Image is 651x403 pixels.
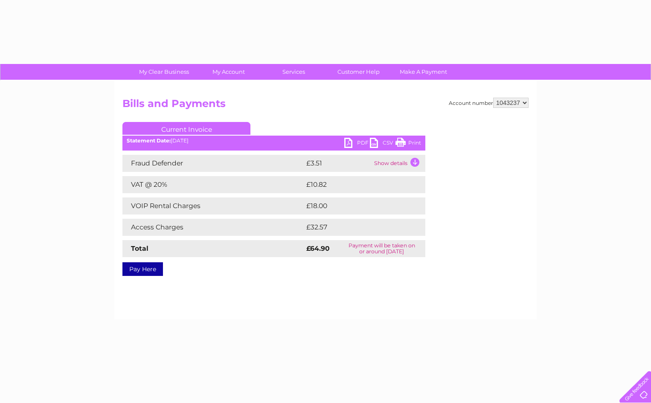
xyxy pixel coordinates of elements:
strong: £64.90 [306,244,330,252]
div: [DATE] [122,138,425,144]
a: Make A Payment [388,64,459,80]
td: £3.51 [304,155,372,172]
td: £10.82 [304,176,407,193]
td: Show details [372,155,425,172]
td: £18.00 [304,197,408,215]
div: Account number [449,98,529,108]
td: Fraud Defender [122,155,304,172]
a: Pay Here [122,262,163,276]
a: My Account [194,64,264,80]
h2: Bills and Payments [122,98,529,114]
a: My Clear Business [129,64,199,80]
a: CSV [370,138,395,150]
a: Services [259,64,329,80]
td: Payment will be taken on or around [DATE] [338,240,425,257]
td: VAT @ 20% [122,176,304,193]
a: PDF [344,138,370,150]
td: VOIP Rental Charges [122,197,304,215]
strong: Total [131,244,148,252]
a: Print [395,138,421,150]
a: Current Invoice [122,122,250,135]
a: Customer Help [323,64,394,80]
td: Access Charges [122,219,304,236]
td: £32.57 [304,219,408,236]
b: Statement Date: [127,137,171,144]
